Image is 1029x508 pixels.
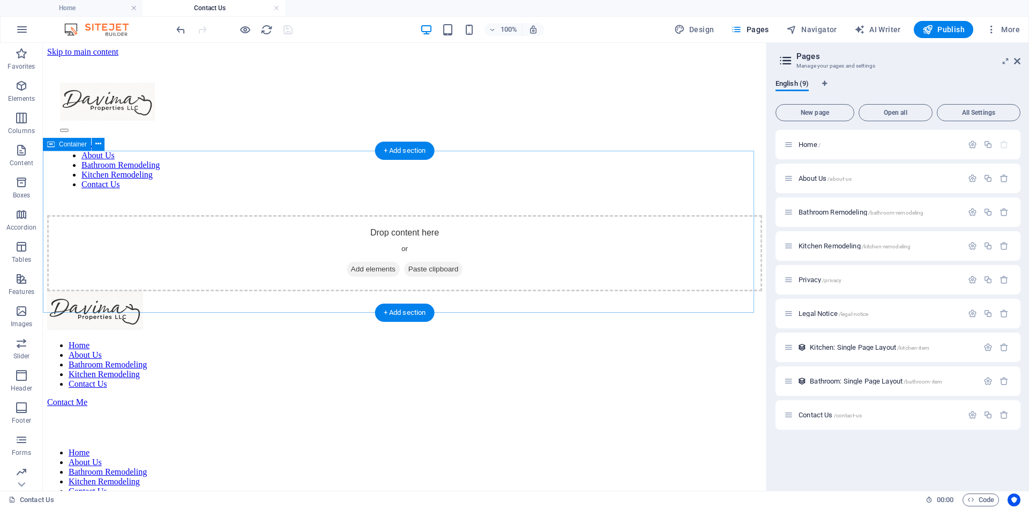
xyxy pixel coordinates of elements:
p: Content [10,159,33,167]
p: Boxes [13,191,31,200]
span: Click to open page [799,141,821,149]
div: Remove [1000,410,1009,419]
span: /contact-us [834,413,862,418]
span: /about-us [827,176,852,182]
button: Design [670,21,719,38]
div: + Add section [375,304,435,322]
img: Editor Logo [62,23,142,36]
div: + Add section [375,142,435,160]
p: Favorites [8,62,35,71]
i: Undo: Change pages (Ctrl+Z) [175,24,187,36]
p: Footer [12,416,31,425]
div: Remove [1000,377,1009,386]
span: /bathroom-remodeling [868,210,924,216]
div: Kitchen Remodeling/kitchen-remodeling [795,242,963,249]
p: Tables [12,255,31,264]
div: Bathroom Remodeling/bathroom-remodeling [795,209,963,216]
p: Forms [12,448,31,457]
button: Click here to leave preview mode and continue editing [238,23,251,36]
i: On resize automatically adjust zoom level to fit chosen device. [528,25,538,34]
span: New page [780,109,849,116]
div: Settings [968,174,977,183]
p: Elements [8,94,35,103]
span: Click to open page [799,174,852,182]
span: 00 00 [937,494,953,506]
span: : [944,496,946,504]
h6: Session time [926,494,954,506]
div: Settings [983,343,993,352]
div: Remove [1000,343,1009,352]
span: Click to open page [799,242,911,250]
p: Header [11,384,32,393]
span: /bathroom-item [904,379,942,385]
button: reload [260,23,273,36]
div: Remove [1000,309,1009,318]
div: Duplicate [983,241,993,251]
button: undo [174,23,187,36]
span: /privacy [822,277,841,283]
span: AI Writer [854,24,901,35]
div: Remove [1000,174,1009,183]
p: Slider [13,352,30,360]
span: More [986,24,1020,35]
button: All Settings [937,104,1020,121]
span: /legal-notice [839,311,869,317]
div: Remove [1000,241,1009,251]
button: Code [963,494,999,506]
p: Accordion [6,223,36,232]
button: Pages [727,21,773,38]
p: Columns [8,127,35,135]
span: Pages [731,24,769,35]
div: Drop content here [4,172,719,248]
span: English (9) [776,77,809,92]
div: Contact Us/contact-us [795,411,963,418]
div: Home/ [795,141,963,148]
button: AI Writer [850,21,905,38]
span: Add elements [304,219,357,234]
span: Design [674,24,714,35]
div: Settings [968,275,977,284]
div: Kitchen: Single Page Layout/kitchen-item [807,344,978,351]
span: Open all [863,109,928,116]
div: Privacy/privacy [795,276,963,283]
i: Reload page [260,24,273,36]
div: Settings [983,377,993,386]
button: Publish [914,21,973,38]
span: Click to open page [799,411,862,419]
button: Usercentrics [1008,494,1020,506]
p: Features [9,288,34,296]
h6: 100% [501,23,518,36]
span: All Settings [942,109,1016,116]
div: Remove [1000,275,1009,284]
div: Bathroom: Single Page Layout/bathroom-item [807,378,978,385]
button: More [982,21,1024,38]
div: This layout is used as a template for all items (e.g. a blog post) of this collection. The conten... [797,377,807,386]
div: Legal Notice/legal-notice [795,310,963,317]
div: Settings [968,410,977,419]
span: Click to open page [810,343,929,351]
span: /kitchen-item [897,345,929,351]
span: /kitchen-remodeling [862,244,911,249]
h2: Pages [796,51,1020,61]
div: Duplicate [983,140,993,149]
span: Click to open page [799,310,868,318]
h4: Contact Us [143,2,285,14]
span: Click to open page [810,377,942,385]
a: Skip to main content [4,4,76,13]
div: Settings [968,241,977,251]
span: Container [59,141,87,148]
span: Click to open page [799,208,923,216]
div: About Us/about-us [795,175,963,182]
button: New page [776,104,854,121]
div: Duplicate [983,275,993,284]
div: This layout is used as a template for all items (e.g. a blog post) of this collection. The conten... [797,343,807,352]
span: Navigator [786,24,837,35]
div: Language Tabs [776,79,1020,100]
div: Settings [968,208,977,217]
button: 100% [484,23,523,36]
div: Settings [968,140,977,149]
h3: Manage your pages and settings [796,61,999,71]
p: Images [11,320,33,328]
div: Design (Ctrl+Alt+Y) [670,21,719,38]
div: Settings [968,309,977,318]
